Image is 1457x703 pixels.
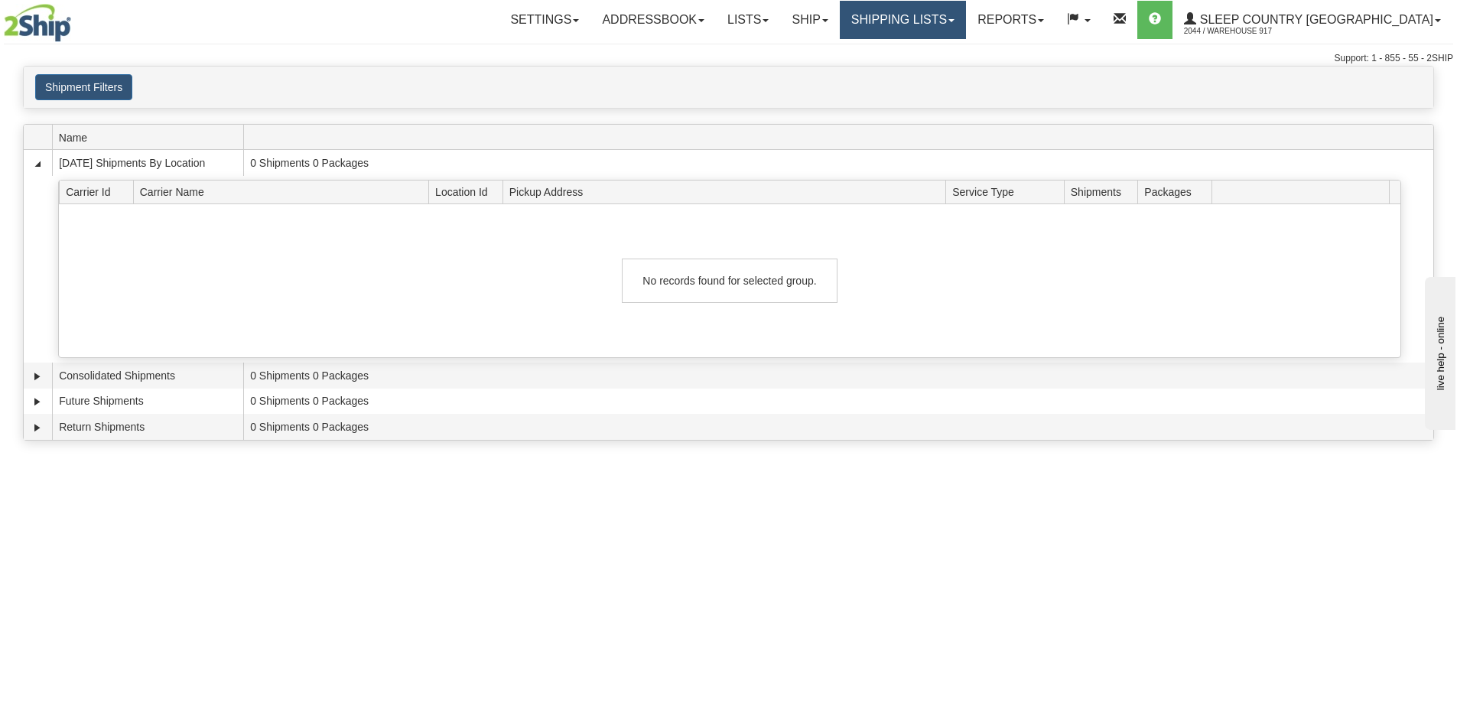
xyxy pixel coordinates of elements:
a: Settings [499,1,590,39]
div: live help - online [11,13,141,24]
a: Expand [30,394,45,409]
div: Support: 1 - 855 - 55 - 2SHIP [4,52,1453,65]
span: Name [59,125,243,149]
span: Location Id [435,180,502,203]
span: Packages [1144,180,1211,203]
a: Addressbook [590,1,716,39]
a: Collapse [30,156,45,171]
td: Consolidated Shipments [52,363,243,389]
button: Shipment Filters [35,74,132,100]
a: Expand [30,420,45,435]
span: Sleep Country [GEOGRAPHIC_DATA] [1196,13,1433,26]
a: Expand [30,369,45,384]
td: 0 Shipments 0 Packages [243,363,1433,389]
td: [DATE] Shipments By Location [52,150,243,176]
a: Lists [716,1,780,39]
a: Sleep Country [GEOGRAPHIC_DATA] 2044 / Warehouse 917 [1172,1,1452,39]
td: 0 Shipments 0 Packages [243,414,1433,440]
td: 0 Shipments 0 Packages [243,150,1433,176]
span: Pickup Address [509,180,946,203]
a: Shipping lists [840,1,966,39]
span: Carrier Id [66,180,133,203]
td: Future Shipments [52,389,243,415]
td: 0 Shipments 0 Packages [243,389,1433,415]
span: 2044 / Warehouse 917 [1184,24,1299,39]
img: logo2044.jpg [4,4,71,42]
span: Carrier Name [140,180,429,203]
iframe: chat widget [1422,273,1455,429]
a: Reports [966,1,1055,39]
div: No records found for selected group. [622,259,837,303]
span: Shipments [1071,180,1138,203]
span: Service Type [952,180,1064,203]
td: Return Shipments [52,414,243,440]
a: Ship [780,1,839,39]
